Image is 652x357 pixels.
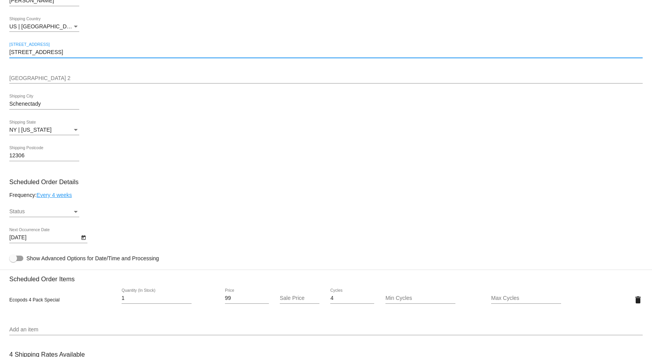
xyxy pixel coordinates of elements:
[225,295,269,301] input: Price
[330,295,374,301] input: Cycles
[9,153,79,159] input: Shipping Postcode
[9,192,643,198] div: Frequency:
[491,295,561,301] input: Max Cycles
[9,327,643,333] input: Add an item
[9,127,52,133] span: NY | [US_STATE]
[9,101,79,107] input: Shipping City
[79,233,87,241] button: Open calendar
[9,208,25,214] span: Status
[9,297,59,303] span: Ecopods 4 Pack Special
[9,270,643,283] h3: Scheduled Order Items
[9,178,643,186] h3: Scheduled Order Details
[122,295,192,301] input: Quantity (In Stock)
[9,127,79,133] mat-select: Shipping State
[37,192,72,198] a: Every 4 weeks
[9,75,643,82] input: Shipping Street 2
[9,209,79,215] mat-select: Status
[280,295,319,301] input: Sale Price
[9,49,643,56] input: Shipping Street 1
[633,295,643,305] mat-icon: delete
[9,24,79,30] mat-select: Shipping Country
[9,235,79,241] input: Next Occurrence Date
[9,23,78,30] span: US | [GEOGRAPHIC_DATA]
[26,254,159,262] span: Show Advanced Options for Date/Time and Processing
[385,295,455,301] input: Min Cycles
